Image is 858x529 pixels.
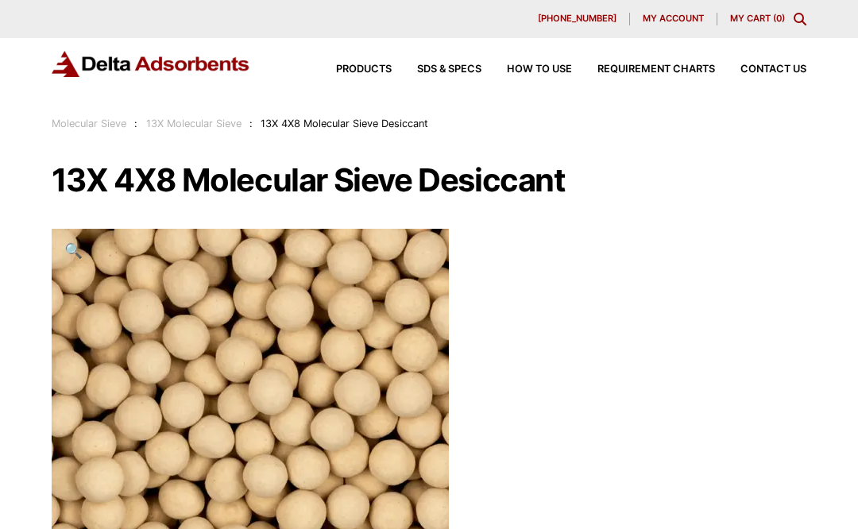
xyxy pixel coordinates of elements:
[336,64,392,75] span: Products
[630,13,717,25] a: My account
[730,13,785,24] a: My Cart (0)
[776,13,782,24] span: 0
[597,64,715,75] span: Requirement Charts
[52,419,449,434] a: 13X 4X8 Molecular Sieve Desiccant
[261,118,428,129] span: 13X 4X8 Molecular Sieve Desiccant
[643,14,704,23] span: My account
[740,64,806,75] span: Contact Us
[525,13,630,25] a: [PHONE_NUMBER]
[794,13,806,25] div: Toggle Modal Content
[507,64,572,75] span: How to Use
[52,164,806,197] h1: 13X 4X8 Molecular Sieve Desiccant
[311,64,392,75] a: Products
[481,64,572,75] a: How to Use
[52,118,126,129] a: Molecular Sieve
[64,241,83,259] span: 🔍
[715,64,806,75] a: Contact Us
[249,118,253,129] span: :
[392,64,481,75] a: SDS & SPECS
[146,118,242,129] a: 13X Molecular Sieve
[52,51,250,77] img: Delta Adsorbents
[538,14,616,23] span: [PHONE_NUMBER]
[572,64,715,75] a: Requirement Charts
[52,229,95,272] a: View full-screen image gallery
[417,64,481,75] span: SDS & SPECS
[134,118,137,129] span: :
